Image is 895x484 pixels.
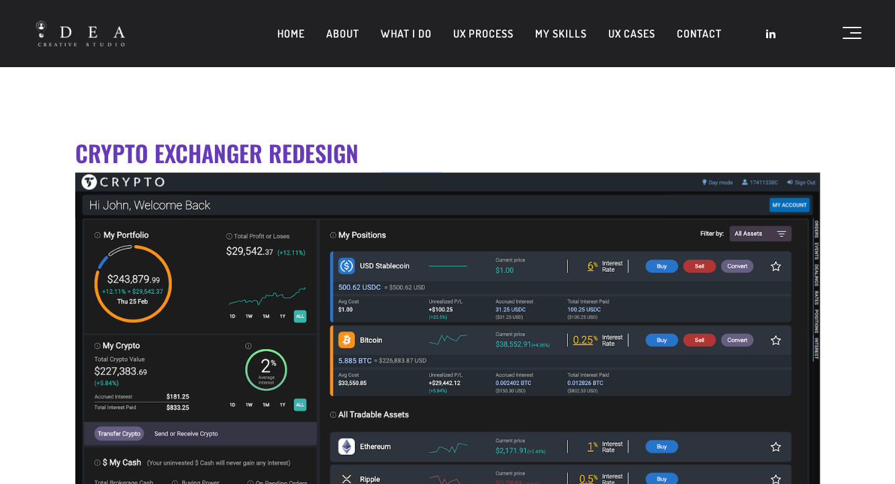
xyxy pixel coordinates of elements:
[267,17,316,50] a: HOME
[34,21,125,46] img: Jesus GA Portfolio
[442,17,524,50] a: UX PROCESS
[666,17,733,50] a: CONTACT
[75,136,359,170] span: CRYPTO EXCHANGER REDESIGN
[316,17,370,50] a: ABOUT
[598,17,666,50] a: UX CASES
[370,17,442,50] a: WHAT I DO
[524,17,598,50] a: MY SKILLS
